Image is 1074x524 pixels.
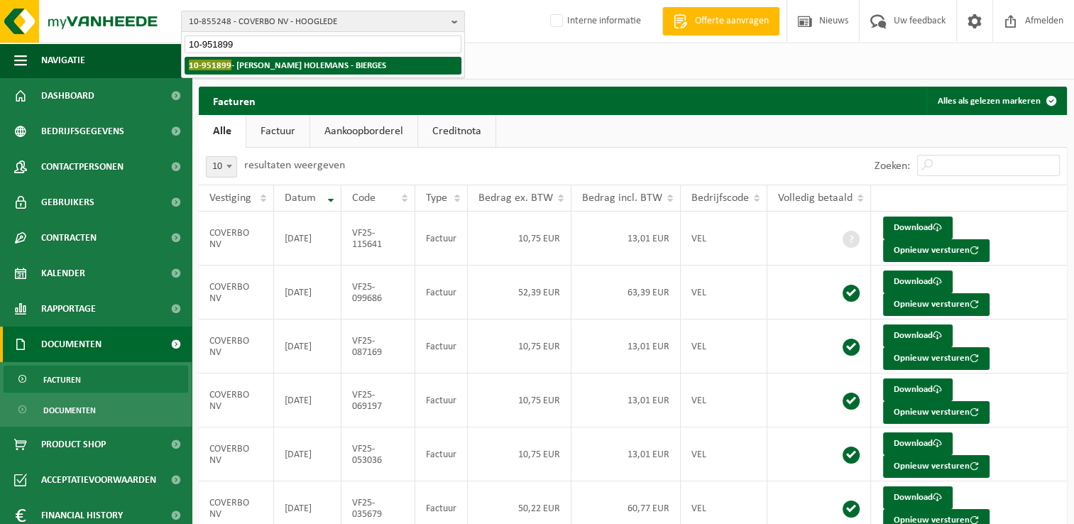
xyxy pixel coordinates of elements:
[547,11,641,32] label: Interne informatie
[681,427,767,481] td: VEL
[199,427,274,481] td: COVERBO NV
[274,427,341,481] td: [DATE]
[883,455,990,478] button: Opnieuw versturen
[199,87,270,114] h2: Facturen
[883,239,990,262] button: Opnieuw versturen
[883,401,990,424] button: Opnieuw versturen
[926,87,1065,115] button: Alles als gelezen markeren
[681,373,767,427] td: VEL
[341,266,415,320] td: VF25-099686
[41,220,97,256] span: Contracten
[189,60,231,70] span: 10-951899
[468,320,571,373] td: 10,75 EUR
[415,427,468,481] td: Factuur
[883,347,990,370] button: Opnieuw versturen
[468,266,571,320] td: 52,39 EUR
[43,366,81,393] span: Facturen
[199,212,274,266] td: COVERBO NV
[274,212,341,266] td: [DATE]
[4,366,188,393] a: Facturen
[185,36,461,53] input: Zoeken naar gekoppelde vestigingen
[426,192,447,204] span: Type
[418,115,495,148] a: Creditnota
[875,160,910,172] label: Zoeken:
[199,115,246,148] a: Alle
[415,212,468,266] td: Factuur
[41,427,106,462] span: Product Shop
[207,157,236,177] span: 10
[681,212,767,266] td: VEL
[310,115,417,148] a: Aankoopborderel
[199,266,274,320] td: COVERBO NV
[41,114,124,149] span: Bedrijfsgegevens
[199,320,274,373] td: COVERBO NV
[244,160,345,171] label: resultaten weergeven
[209,192,251,204] span: Vestiging
[415,320,468,373] td: Factuur
[352,192,376,204] span: Code
[571,427,681,481] td: 13,01 EUR
[41,185,94,220] span: Gebruikers
[189,11,446,33] span: 10-855248 - COVERBO NV - HOOGLEDE
[662,7,779,36] a: Offerte aanvragen
[571,266,681,320] td: 63,39 EUR
[285,192,316,204] span: Datum
[274,320,341,373] td: [DATE]
[582,192,662,204] span: Bedrag incl. BTW
[181,11,465,32] button: 10-855248 - COVERBO NV - HOOGLEDE
[41,149,124,185] span: Contactpersonen
[246,115,309,148] a: Factuur
[883,293,990,316] button: Opnieuw versturen
[4,396,188,423] a: Documenten
[415,266,468,320] td: Factuur
[415,373,468,427] td: Factuur
[681,320,767,373] td: VEL
[41,462,156,498] span: Acceptatievoorwaarden
[681,266,767,320] td: VEL
[341,212,415,266] td: VF25-115641
[189,60,386,70] strong: - [PERSON_NAME] HOLEMANS - BIERGES
[883,432,953,455] a: Download
[41,43,85,78] span: Navigatie
[778,192,853,204] span: Volledig betaald
[341,427,415,481] td: VF25-053036
[41,327,102,362] span: Documenten
[478,192,553,204] span: Bedrag ex. BTW
[468,427,571,481] td: 10,75 EUR
[274,266,341,320] td: [DATE]
[206,156,237,178] span: 10
[199,373,274,427] td: COVERBO NV
[468,373,571,427] td: 10,75 EUR
[41,78,94,114] span: Dashboard
[883,486,953,509] a: Download
[883,271,953,293] a: Download
[883,378,953,401] a: Download
[274,373,341,427] td: [DATE]
[883,217,953,239] a: Download
[341,373,415,427] td: VF25-069197
[883,324,953,347] a: Download
[691,14,772,28] span: Offerte aanvragen
[571,320,681,373] td: 13,01 EUR
[571,373,681,427] td: 13,01 EUR
[43,397,96,424] span: Documenten
[41,291,96,327] span: Rapportage
[571,212,681,266] td: 13,01 EUR
[691,192,749,204] span: Bedrijfscode
[468,212,571,266] td: 10,75 EUR
[341,320,415,373] td: VF25-087169
[41,256,85,291] span: Kalender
